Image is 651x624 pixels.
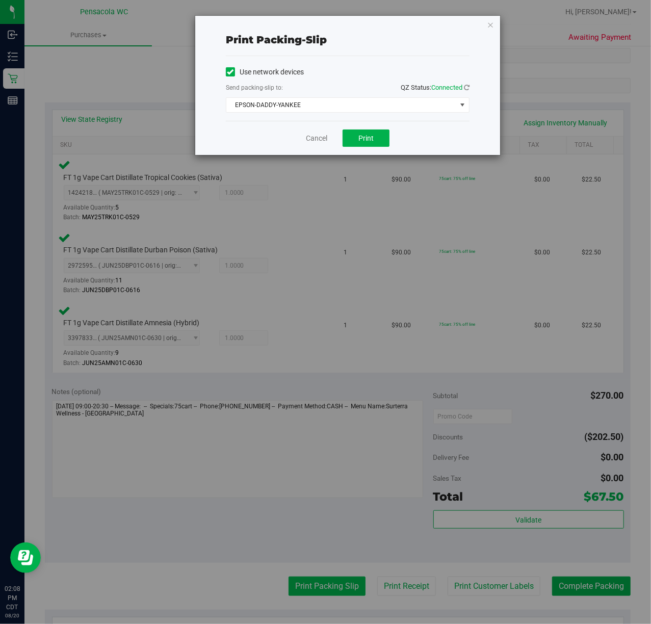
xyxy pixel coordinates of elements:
[10,542,41,573] iframe: Resource center
[226,98,456,112] span: EPSON-DADDY-YANKEE
[456,98,469,112] span: select
[226,83,283,92] label: Send packing-slip to:
[358,134,374,142] span: Print
[226,67,304,77] label: Use network devices
[306,133,327,144] a: Cancel
[401,84,470,91] span: QZ Status:
[226,34,327,46] span: Print packing-slip
[431,84,462,91] span: Connected
[343,129,389,147] button: Print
